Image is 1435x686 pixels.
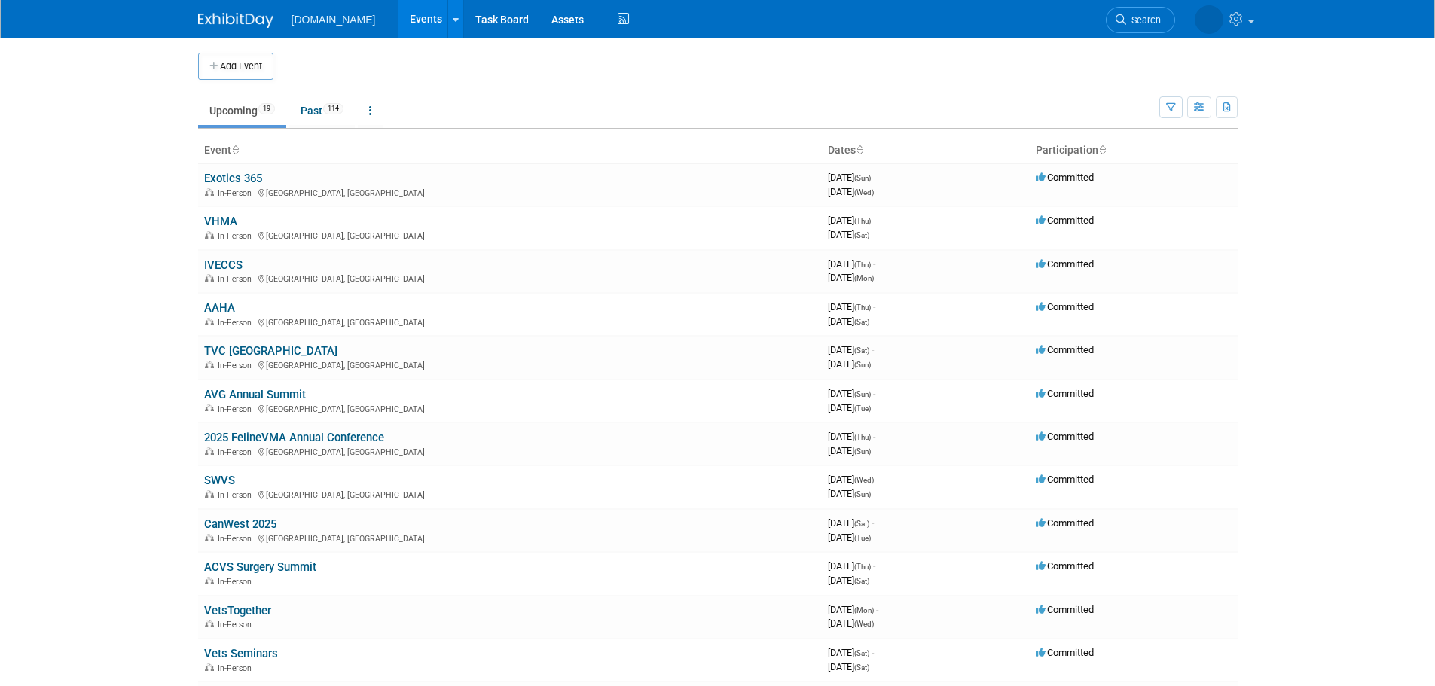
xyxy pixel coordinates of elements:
[205,361,214,368] img: In-Person Event
[205,534,214,541] img: In-Person Event
[323,103,343,114] span: 114
[204,402,816,414] div: [GEOGRAPHIC_DATA], [GEOGRAPHIC_DATA]
[205,620,214,627] img: In-Person Event
[218,231,256,241] span: In-Person
[218,577,256,587] span: In-Person
[204,215,237,228] a: VHMA
[828,517,874,529] span: [DATE]
[218,274,256,284] span: In-Person
[204,316,816,328] div: [GEOGRAPHIC_DATA], [GEOGRAPHIC_DATA]
[873,172,875,183] span: -
[204,388,306,401] a: AVG Annual Summit
[828,474,878,485] span: [DATE]
[204,344,337,358] a: TVC [GEOGRAPHIC_DATA]
[198,13,273,28] img: ExhibitDay
[204,532,816,544] div: [GEOGRAPHIC_DATA], [GEOGRAPHIC_DATA]
[854,534,871,542] span: (Tue)
[218,663,256,673] span: In-Person
[258,103,275,114] span: 19
[828,431,875,442] span: [DATE]
[854,188,874,197] span: (Wed)
[204,186,816,198] div: [GEOGRAPHIC_DATA], [GEOGRAPHIC_DATA]
[205,274,214,282] img: In-Person Event
[828,344,874,355] span: [DATE]
[873,301,875,313] span: -
[876,604,878,615] span: -
[828,617,874,629] span: [DATE]
[218,318,256,328] span: In-Person
[822,138,1030,163] th: Dates
[828,316,869,327] span: [DATE]
[198,53,273,80] button: Add Event
[854,563,871,571] span: (Thu)
[854,390,871,398] span: (Sun)
[828,647,874,658] span: [DATE]
[854,303,871,312] span: (Thu)
[854,346,869,355] span: (Sat)
[1036,388,1094,399] span: Committed
[828,358,871,370] span: [DATE]
[204,358,816,370] div: [GEOGRAPHIC_DATA], [GEOGRAPHIC_DATA]
[854,261,871,269] span: (Thu)
[1126,14,1161,26] span: Search
[854,274,874,282] span: (Mon)
[204,604,271,617] a: VetsTogether
[205,404,214,412] img: In-Person Event
[218,447,256,457] span: In-Person
[854,606,874,614] span: (Mon)
[204,647,278,660] a: Vets Seminars
[289,96,355,125] a: Past114
[854,447,871,456] span: (Sun)
[828,229,869,240] span: [DATE]
[828,661,869,672] span: [DATE]
[856,144,863,156] a: Sort by Start Date
[854,404,871,413] span: (Tue)
[828,272,874,283] span: [DATE]
[854,577,869,585] span: (Sat)
[218,361,256,370] span: In-Person
[854,520,869,528] span: (Sat)
[1036,172,1094,183] span: Committed
[1106,7,1175,33] a: Search
[231,144,239,156] a: Sort by Event Name
[828,388,875,399] span: [DATE]
[1036,301,1094,313] span: Committed
[828,445,871,456] span: [DATE]
[854,649,869,657] span: (Sat)
[828,604,878,615] span: [DATE]
[854,318,869,326] span: (Sat)
[854,663,869,672] span: (Sat)
[828,532,871,543] span: [DATE]
[1036,517,1094,529] span: Committed
[873,388,875,399] span: -
[204,560,316,574] a: ACVS Surgery Summit
[1036,431,1094,442] span: Committed
[854,490,871,498] span: (Sun)
[1098,144,1106,156] a: Sort by Participation Type
[876,474,878,485] span: -
[205,188,214,196] img: In-Person Event
[873,215,875,226] span: -
[292,14,376,26] span: [DOMAIN_NAME]
[1036,344,1094,355] span: Committed
[828,575,869,586] span: [DATE]
[1036,258,1094,270] span: Committed
[205,231,214,239] img: In-Person Event
[1036,560,1094,572] span: Committed
[204,474,235,487] a: SWVS
[218,188,256,198] span: In-Person
[205,490,214,498] img: In-Person Event
[204,229,816,241] div: [GEOGRAPHIC_DATA], [GEOGRAPHIC_DATA]
[854,433,871,441] span: (Thu)
[198,138,822,163] th: Event
[828,301,875,313] span: [DATE]
[218,490,256,500] span: In-Person
[872,517,874,529] span: -
[198,96,286,125] a: Upcoming19
[873,258,875,270] span: -
[204,445,816,457] div: [GEOGRAPHIC_DATA], [GEOGRAPHIC_DATA]
[872,647,874,658] span: -
[828,215,875,226] span: [DATE]
[1036,474,1094,485] span: Committed
[828,402,871,413] span: [DATE]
